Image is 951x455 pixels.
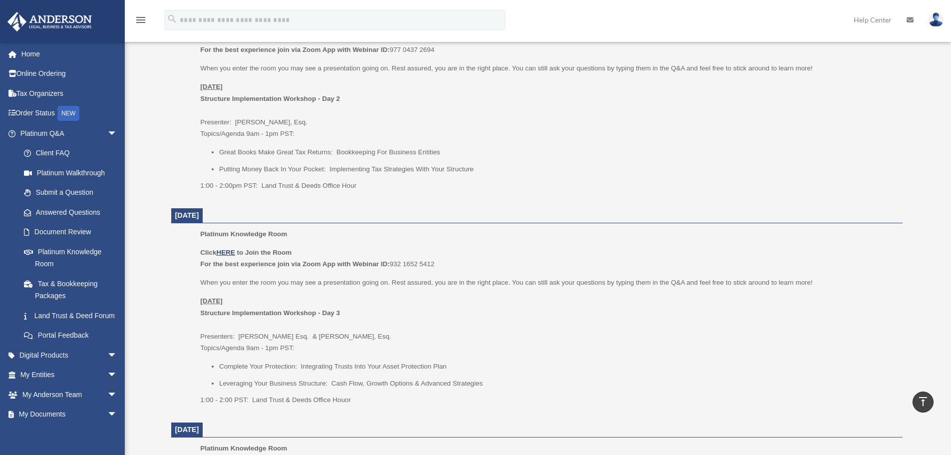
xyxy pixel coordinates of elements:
[14,183,132,203] a: Submit a Question
[200,247,895,270] p: 932 1652 5412
[14,143,132,163] a: Client FAQ
[7,123,132,143] a: Platinum Q&Aarrow_drop_down
[14,202,132,222] a: Answered Questions
[7,385,132,405] a: My Anderson Teamarrow_drop_down
[14,326,132,346] a: Portal Feedback
[917,396,929,408] i: vertical_align_top
[200,32,895,56] p: 977 0437 2694
[200,95,340,102] b: Structure Implementation Workshop - Day 2
[200,62,895,74] p: When you enter the room you may see a presentation going on. Rest assured, you are in the right p...
[200,81,895,140] p: Presenter: [PERSON_NAME], Esq. Topics/Agenda 9am - 1pm PST:
[107,345,127,366] span: arrow_drop_down
[7,345,132,365] a: Digital Productsarrow_drop_down
[200,46,389,53] b: For the best experience join via Zoom App with Webinar ID:
[107,405,127,425] span: arrow_drop_down
[200,277,895,289] p: When you enter the room you may see a presentation going on. Rest assured, you are in the right p...
[14,306,132,326] a: Land Trust & Deed Forum
[14,163,132,183] a: Platinum Walkthrough
[7,405,132,425] a: My Documentsarrow_drop_down
[7,83,132,103] a: Tax Organizers
[14,274,132,306] a: Tax & Bookkeeping Packages
[167,13,178,24] i: search
[7,64,132,84] a: Online Ordering
[200,83,223,90] u: [DATE]
[7,365,132,385] a: My Entitiesarrow_drop_down
[135,14,147,26] i: menu
[7,103,132,124] a: Order StatusNEW
[14,222,132,242] a: Document Review
[107,385,127,405] span: arrow_drop_down
[7,44,132,64] a: Home
[913,392,934,413] a: vertical_align_top
[107,123,127,144] span: arrow_drop_down
[200,180,895,192] p: 1:00 - 2:00pm PST: Land Trust & Deeds Office Hour
[929,12,944,27] img: User Pic
[175,211,199,219] span: [DATE]
[200,295,895,354] p: Presenters: [PERSON_NAME] Esq. & [PERSON_NAME], Esq. Topics/Agenda 9am - 1pm PST:
[135,17,147,26] a: menu
[200,260,389,268] b: For the best experience join via Zoom App with Webinar ID:
[200,249,237,256] b: Click
[107,365,127,386] span: arrow_drop_down
[219,378,896,390] li: Leveraging Your Business Structure: Cash Flow, Growth Options & Advanced Strategies
[14,242,127,274] a: Platinum Knowledge Room
[4,12,95,31] img: Anderson Advisors Platinum Portal
[200,394,895,406] p: 1:00 - 2:00 PST: Land Trust & Deeds Office Houor
[200,309,340,317] b: Structure Implementation Workshop - Day 3
[200,230,287,238] span: Platinum Knowledge Room
[219,361,896,373] li: Complete Your Protection: Integrating Trusts Into Your Asset Protection Plan
[237,249,292,256] b: to Join the Room
[219,146,896,158] li: Great Books Make Great Tax Returns: Bookkeeping For Business Entities
[200,297,223,305] u: [DATE]
[216,249,235,256] a: HERE
[175,426,199,434] span: [DATE]
[200,445,287,452] span: Platinum Knowledge Room
[57,106,79,121] div: NEW
[219,163,896,175] li: Putting Money Back In Your Pocket: Implementing Tax Strategies With Your Structure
